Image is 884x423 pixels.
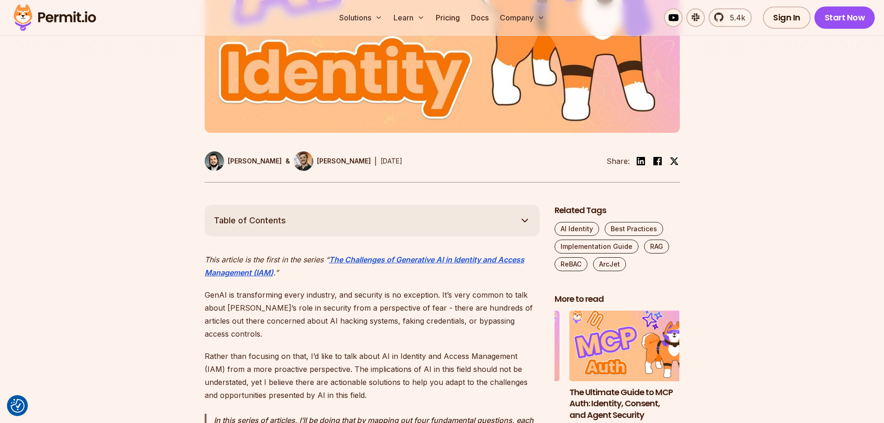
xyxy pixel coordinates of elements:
div: | [374,156,377,167]
img: The Ultimate Guide to MCP Auth: Identity, Consent, and Agent Security [569,311,695,381]
button: Solutions [336,8,386,27]
a: Docs [467,8,492,27]
p: Rather than focusing on that, I’d like to talk about AI in Identity and Access Management (IAM) f... [205,350,540,402]
a: Sign In [763,7,811,29]
a: [PERSON_NAME] [294,151,371,171]
img: Daniel Bass [294,151,313,171]
em: .” [273,268,278,277]
img: Revisit consent button [11,399,25,413]
img: Human-in-the-Loop for AI Agents: Best Practices, Frameworks, Use Cases, and Demo [434,311,560,381]
img: twitter [670,156,679,166]
h2: Related Tags [555,205,680,216]
p: [PERSON_NAME] [317,156,371,166]
em: This article is the first in the series “ [205,255,329,264]
a: AI Identity [555,222,599,236]
h3: The Ultimate Guide to MCP Auth: Identity, Consent, and Agent Security [569,387,695,421]
a: 5.4k [709,8,752,27]
a: Pricing [432,8,464,27]
p: GenAI is transforming every industry, and security is no exception. It’s very common to talk abou... [205,288,540,340]
button: Learn [390,8,428,27]
span: Table of Contents [214,214,286,227]
a: ReBAC [555,257,587,271]
h2: More to read [555,293,680,305]
a: ArcJet [593,257,626,271]
img: linkedin [635,156,646,167]
img: Gabriel L. Manor [205,151,224,171]
a: Start Now [814,7,875,29]
p: & [285,156,290,166]
time: [DATE] [381,157,402,165]
a: Best Practices [605,222,663,236]
img: facebook [652,156,663,167]
a: [PERSON_NAME] [205,151,282,171]
button: Table of Contents [205,205,540,236]
img: Permit logo [9,2,100,33]
a: Implementation Guide [555,240,639,254]
a: RAG [644,240,669,254]
p: [PERSON_NAME] [228,156,282,166]
button: Consent Preferences [11,399,25,413]
button: Company [496,8,548,27]
li: Share: [607,156,630,167]
a: The Challenges of Generative AI in Identity and Access Management (IAM) [205,255,524,277]
span: 5.4k [724,12,745,23]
